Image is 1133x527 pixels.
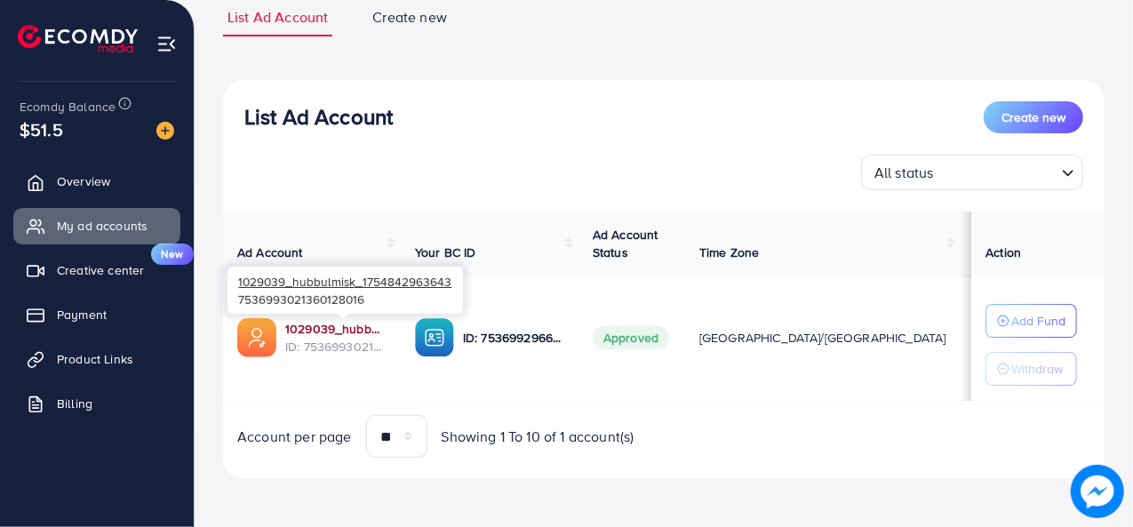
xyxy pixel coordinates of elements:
[415,318,454,357] img: ic-ba-acc.ded83a64.svg
[156,122,174,140] img: image
[861,155,1083,190] div: Search for option
[442,427,634,447] span: Showing 1 To 10 of 1 account(s)
[151,244,194,265] span: New
[1011,310,1065,331] p: Add Fund
[156,34,177,54] img: menu
[57,395,92,412] span: Billing
[939,156,1055,186] input: Search for option
[13,297,180,332] a: Payment
[593,326,669,349] span: Approved
[699,244,759,261] span: Time Zone
[985,244,1021,261] span: Action
[237,427,352,447] span: Account per page
[1001,108,1065,126] span: Create new
[415,244,476,261] span: Your BC ID
[20,98,116,116] span: Ecomdy Balance
[985,352,1077,386] button: Withdraw
[237,244,303,261] span: Ad Account
[985,304,1077,338] button: Add Fund
[285,320,387,338] a: 1029039_hubbulmisk_1754842963643
[244,104,393,130] h3: List Ad Account
[237,318,276,357] img: ic-ads-acc.e4c84228.svg
[372,7,447,28] span: Create new
[18,25,138,52] img: logo
[13,386,180,421] a: Billing
[13,208,180,244] a: My ad accounts
[238,273,451,290] span: 1029039_hubbulmisk_1754842963643
[13,252,180,288] a: Creative centerNew
[57,261,144,279] span: Creative center
[984,101,1083,133] button: Create new
[285,338,387,355] span: ID: 7536993021360128016
[593,226,658,261] span: Ad Account Status
[463,327,564,348] p: ID: 7536992966334808080
[57,350,133,368] span: Product Links
[13,341,180,377] a: Product Links
[871,160,938,186] span: All status
[57,306,107,323] span: Payment
[20,116,63,142] span: $51.5
[57,217,148,235] span: My ad accounts
[699,329,946,347] span: [GEOGRAPHIC_DATA]/[GEOGRAPHIC_DATA]
[227,7,328,28] span: List Ad Account
[1071,465,1124,518] img: image
[1011,358,1063,379] p: Withdraw
[13,164,180,199] a: Overview
[227,267,463,314] div: 7536993021360128016
[57,172,110,190] span: Overview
